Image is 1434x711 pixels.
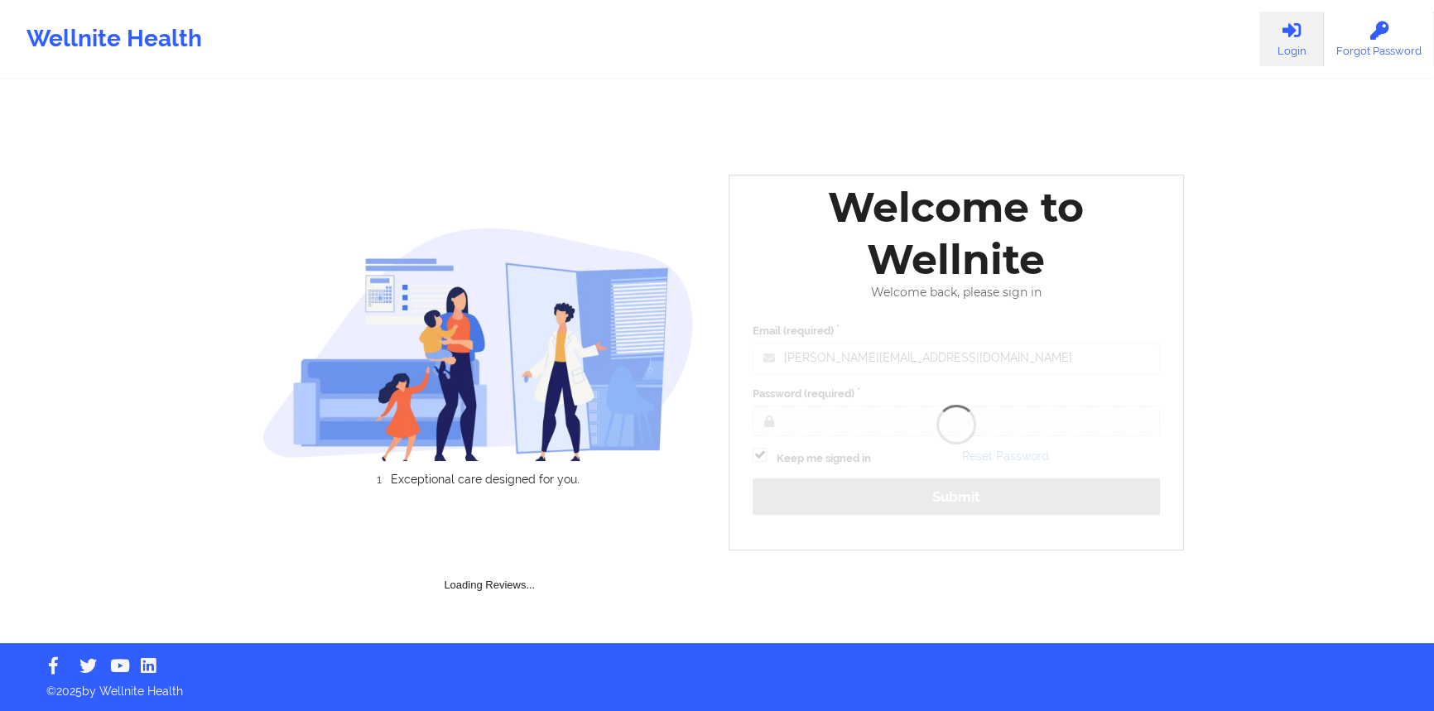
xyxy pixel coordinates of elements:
a: Forgot Password [1324,12,1434,66]
div: Welcome back, please sign in [741,286,1172,300]
li: Exceptional care designed for you. [277,473,694,486]
div: Welcome to Wellnite [741,181,1172,286]
a: Login [1259,12,1324,66]
p: © 2025 by Wellnite Health [35,671,1399,699]
img: wellnite-auth-hero_200.c722682e.png [262,227,695,461]
div: Loading Reviews... [262,514,718,593]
